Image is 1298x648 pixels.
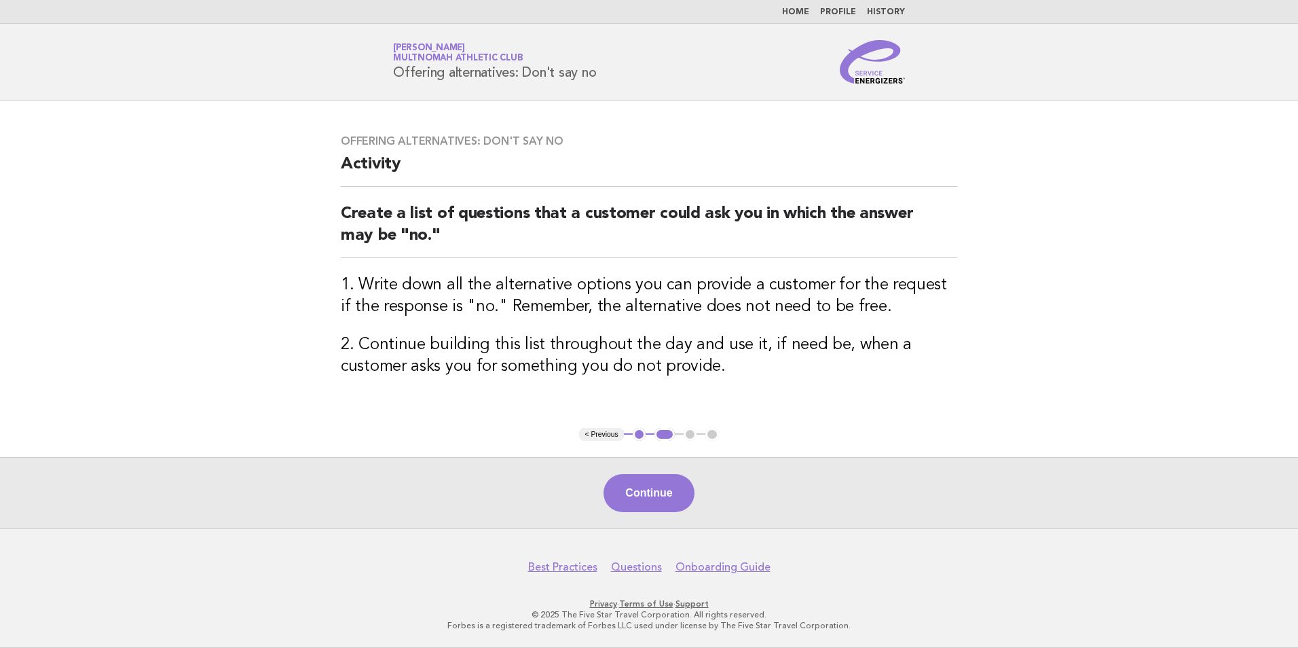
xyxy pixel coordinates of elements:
[528,560,597,574] a: Best Practices
[341,134,957,148] h3: Offering alternatives: Don't say no
[782,8,809,16] a: Home
[619,599,673,609] a: Terms of Use
[234,598,1064,609] p: · ·
[393,44,596,79] h1: Offering alternatives: Don't say no
[341,154,957,187] h2: Activity
[590,599,617,609] a: Privacy
[579,428,623,442] button: < Previous
[341,203,957,258] h2: Create a list of questions that a customer could ask you in which the answer may be "no."
[675,599,709,609] a: Support
[840,40,905,84] img: Service Energizers
[654,428,674,442] button: 2
[393,43,523,62] a: [PERSON_NAME]Multnomah Athletic Club
[675,560,771,574] a: Onboarding Guide
[820,8,856,16] a: Profile
[341,334,957,378] h3: 2. Continue building this list throughout the day and use it, if need be, when a customer asks yo...
[234,609,1064,620] p: © 2025 The Five Star Travel Corporation. All rights reserved.
[393,54,523,63] span: Multnomah Athletic Club
[611,560,662,574] a: Questions
[341,274,957,318] h3: 1. Write down all the alternative options you can provide a customer for the request if the respo...
[867,8,905,16] a: History
[633,428,646,442] button: 1
[604,474,694,512] button: Continue
[234,620,1064,631] p: Forbes is a registered trademark of Forbes LLC used under license by The Five Star Travel Corpora...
